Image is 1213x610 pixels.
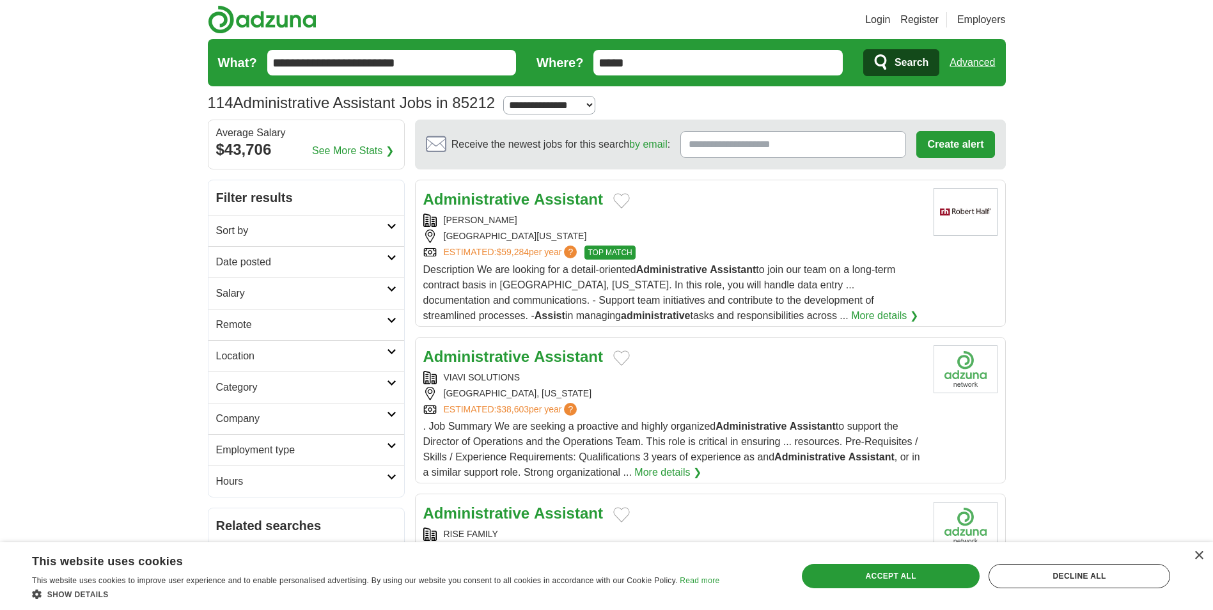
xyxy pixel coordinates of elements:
a: Salary [208,278,404,309]
strong: administrative [621,310,690,321]
h2: Location [216,348,387,364]
label: Where? [536,53,583,72]
h2: Hours [216,474,387,489]
div: [GEOGRAPHIC_DATA], [US_STATE] [423,387,923,400]
div: Average Salary [216,128,396,138]
span: 114 [208,91,233,114]
span: Search [895,50,928,75]
label: What? [218,53,257,72]
strong: Administrative [636,264,707,275]
div: Decline all [989,564,1170,588]
h2: Category [216,380,387,395]
strong: Administrative [423,348,530,365]
div: This website uses cookies [32,550,687,569]
button: Create alert [916,131,994,158]
a: More details ❯ [851,308,918,324]
span: Show details [47,590,109,599]
h2: Filter results [208,180,404,215]
a: Administrative Assistant [423,191,603,208]
strong: Administrative [774,451,845,462]
h2: Sort by [216,223,387,239]
a: See More Stats ❯ [312,143,394,159]
strong: Assistant [534,348,603,365]
a: Register [900,12,939,27]
h2: Employment type [216,442,387,458]
div: $43,706 [216,138,396,161]
div: Show details [32,588,719,600]
h2: Salary [216,286,387,301]
div: VIAVI SOLUTIONS [423,371,923,384]
strong: Administrative [423,191,530,208]
span: . Job Summary We are seeking a proactive and highly organized to support the Director of Operatio... [423,421,920,478]
h2: Company [216,411,387,426]
span: $59,284 [496,247,529,257]
span: ? [564,403,577,416]
a: Employment type [208,434,404,465]
a: Administrative Assistant [423,348,603,365]
a: Employers [957,12,1006,27]
button: Add to favorite jobs [613,507,630,522]
a: Administrative Assistant [423,504,603,522]
a: Company [208,403,404,434]
div: RISE FAMILY [423,528,923,541]
button: Add to favorite jobs [613,350,630,366]
h2: Related searches [216,516,396,535]
a: Date posted [208,246,404,278]
img: Company logo [934,345,998,393]
strong: Assistant [534,504,603,522]
a: Login [865,12,890,27]
strong: Assistant [849,451,895,462]
span: This website uses cookies to improve user experience and to enable personalised advertising. By u... [32,576,678,585]
a: Read more, opens a new window [680,576,719,585]
span: ? [564,246,577,258]
img: Adzuna logo [208,5,317,34]
div: Close [1194,551,1203,561]
a: ESTIMATED:$59,284per year? [444,246,580,260]
h2: Remote [216,317,387,332]
strong: Administrative [423,504,530,522]
div: [GEOGRAPHIC_DATA][US_STATE] [423,230,923,243]
button: Search [863,49,939,76]
h1: Administrative Assistant Jobs in 85212 [208,94,496,111]
strong: Assist [535,310,565,321]
div: Accept all [802,564,980,588]
a: ESTIMATED:$38,603per year? [444,403,580,416]
span: $38,603 [496,404,529,414]
button: Add to favorite jobs [613,193,630,208]
a: Hours [208,465,404,497]
img: Company logo [934,502,998,550]
a: Location [208,340,404,371]
strong: Assistant [710,264,756,275]
span: Description We are looking for a detail-oriented to join our team on a long-term contract basis i... [423,264,896,321]
a: Remote [208,309,404,340]
a: Advanced [950,50,995,75]
span: Receive the newest jobs for this search : [451,137,670,152]
strong: Assistant [790,421,836,432]
a: [PERSON_NAME] [444,215,517,225]
span: TOP MATCH [584,246,635,260]
strong: Administrative [716,421,786,432]
a: Sort by [208,215,404,246]
a: by email [629,139,668,150]
img: Robert Half logo [934,188,998,236]
a: More details ❯ [634,465,701,480]
a: Category [208,371,404,403]
strong: Assistant [534,191,603,208]
h2: Date posted [216,254,387,270]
